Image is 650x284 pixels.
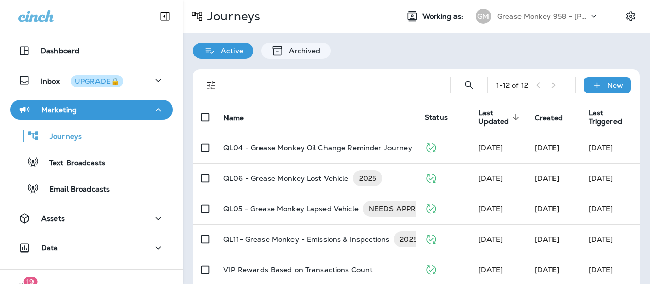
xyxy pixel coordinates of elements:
div: 1 - 12 of 12 [496,81,528,89]
button: Assets [10,208,173,229]
span: Working as: [422,12,466,21]
button: Text Broadcasts [10,151,173,173]
span: 2025 [416,143,446,153]
span: NEEDS APPROVAL [363,204,442,214]
p: Email Broadcasts [39,185,110,195]
span: Last Triggered [589,109,622,126]
span: Published [425,234,437,243]
span: Published [425,264,437,273]
button: InboxUPGRADE🔒 [10,70,173,90]
button: Settings [622,7,640,25]
span: Published [425,173,437,182]
button: Email Broadcasts [10,178,173,199]
span: Name [223,113,257,122]
p: Active [216,47,243,55]
span: Created [535,113,576,122]
div: NEEDS APPROVAL [363,201,442,217]
span: Last Updated [478,109,523,126]
span: Unknown [535,235,560,244]
p: QL11- Grease Monkey - Emissions & Inspections [223,231,389,247]
p: Assets [41,214,65,223]
button: Collapse Sidebar [151,6,179,26]
p: Dashboard [41,47,79,55]
p: Text Broadcasts [39,159,105,168]
td: [DATE] [580,194,640,224]
span: Jason Munk [478,174,503,183]
div: 2025 [394,231,424,247]
td: [DATE] [580,163,640,194]
span: Jason Munk [535,143,560,152]
div: UPGRADE🔒 [75,78,119,85]
div: 2025 [416,140,446,156]
div: GM [476,9,491,24]
div: 2025 [353,170,383,186]
p: Data [41,244,58,252]
p: Journeys [203,9,261,24]
p: QL04 - Grease Monkey Oil Change Reminder Journey [223,140,412,156]
span: Jason Munk [535,204,560,213]
span: 2025 [394,234,424,244]
span: Jason Munk [535,265,560,274]
button: Filters [201,75,221,96]
p: New [607,81,623,89]
p: Marketing [41,106,77,114]
span: Last Triggered [589,109,635,126]
p: QL06 - Grease Monkey Lost Vehicle [223,170,349,186]
span: Last Updated [478,109,509,126]
span: Created [535,114,563,122]
span: Developer Integrations [478,265,503,274]
button: Search Journeys [459,75,479,96]
button: Journeys [10,125,173,146]
span: Published [425,203,437,212]
span: Published [425,142,437,151]
p: Archived [284,47,320,55]
p: Journeys [40,132,82,142]
button: Dashboard [10,41,173,61]
p: VIP Rewards Based on Transactions Count [223,266,373,274]
td: [DATE] [580,224,640,255]
p: Grease Monkey 958 - [PERSON_NAME] Industries Inc [497,12,589,20]
td: [DATE] [580,133,640,163]
span: Status [425,113,448,122]
span: Jason Munk [478,204,503,213]
span: 2025 [353,173,383,183]
p: QL05 - Grease Monkey Lapsed Vehicle [223,201,359,217]
span: Name [223,114,244,122]
p: Inbox [41,75,123,86]
span: Jason Munk [535,174,560,183]
button: Data [10,238,173,258]
button: UPGRADE🔒 [71,75,123,87]
button: Marketing [10,100,173,120]
span: Jason Munk [478,143,503,152]
span: Jason Munk [478,235,503,244]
